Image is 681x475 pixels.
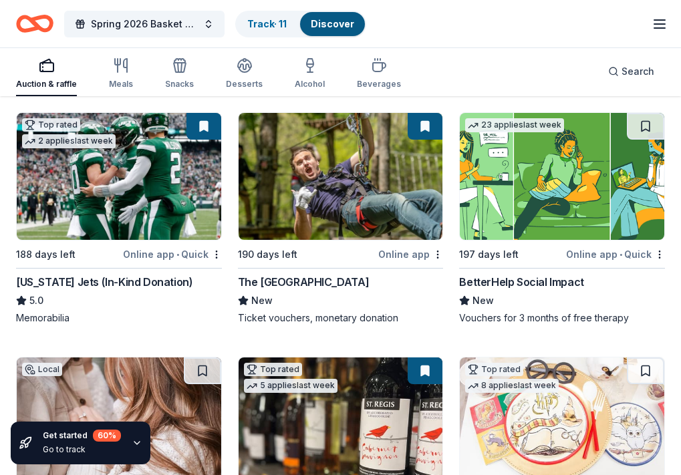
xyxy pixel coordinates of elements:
span: Spring 2026 Basket Fundraiser [91,16,198,32]
div: 60 % [93,430,121,442]
div: Top rated [22,118,80,132]
a: Image for The Adventure Park190 days leftOnline appThe [GEOGRAPHIC_DATA]NewTicket vouchers, monet... [238,112,444,325]
button: Spring 2026 Basket Fundraiser [64,11,225,37]
button: Beverages [357,52,401,96]
div: 2 applies last week [22,134,116,148]
div: BetterHelp Social Impact [459,274,583,290]
span: New [251,293,273,309]
div: [US_STATE] Jets (In-Kind Donation) [16,274,192,290]
div: 8 applies last week [465,379,559,393]
span: • [176,249,179,260]
span: New [472,293,494,309]
button: Snacks [165,52,194,96]
div: Online app [378,246,443,263]
div: Online app Quick [566,246,665,263]
div: The [GEOGRAPHIC_DATA] [238,274,370,290]
a: Track· 11 [247,18,287,29]
button: Alcohol [295,52,325,96]
div: Top rated [465,363,523,376]
div: Online app Quick [123,246,222,263]
span: • [620,249,622,260]
div: 197 days left [459,247,519,263]
a: Discover [311,18,354,29]
button: Track· 11Discover [235,11,366,37]
div: Meals [109,79,133,90]
button: Meals [109,52,133,96]
img: Image for BetterHelp Social Impact [460,113,664,240]
img: Image for New York Jets (In-Kind Donation) [17,113,221,240]
button: Desserts [226,52,263,96]
a: Image for New York Jets (In-Kind Donation)Top rated2 applieslast week188 days leftOnline app•Quic... [16,112,222,325]
div: Vouchers for 3 months of free therapy [459,311,665,325]
div: Ticket vouchers, monetary donation [238,311,444,325]
div: 190 days left [238,247,297,263]
button: Search [597,58,665,85]
a: Home [16,8,53,39]
button: Auction & raffle [16,52,77,96]
div: Desserts [226,79,263,90]
div: Alcohol [295,79,325,90]
div: 23 applies last week [465,118,564,132]
span: 5.0 [29,293,43,309]
div: Local [22,363,62,376]
div: Top rated [244,363,302,376]
div: Snacks [165,79,194,90]
div: Beverages [357,79,401,90]
div: Auction & raffle [16,79,77,90]
div: 5 applies last week [244,379,337,393]
a: Image for BetterHelp Social Impact23 applieslast week197 days leftOnline app•QuickBetterHelp Soci... [459,112,665,325]
div: Get started [43,430,121,442]
div: Memorabilia [16,311,222,325]
div: Go to track [43,444,121,455]
div: 188 days left [16,247,76,263]
img: Image for The Adventure Park [239,113,443,240]
span: Search [622,63,654,80]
